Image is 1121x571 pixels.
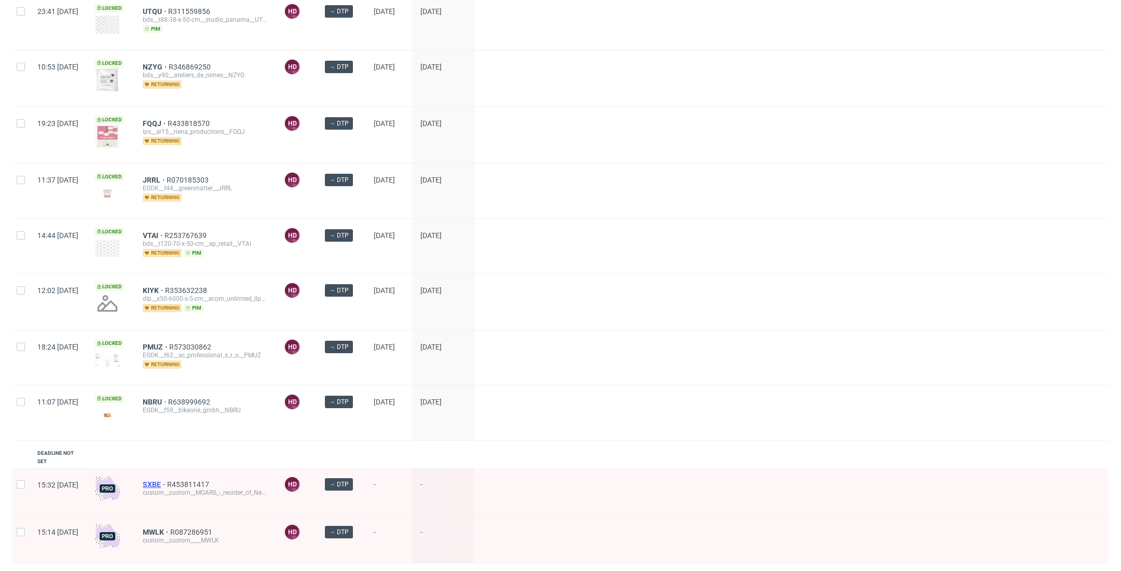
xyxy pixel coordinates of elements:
[374,63,395,71] span: [DATE]
[374,343,395,351] span: [DATE]
[374,176,395,184] span: [DATE]
[420,398,442,406] span: [DATE]
[420,480,466,503] span: -
[143,480,167,489] a: SXBE
[143,7,168,16] a: UTQU
[285,340,299,354] figcaption: HD
[95,240,120,257] img: version_two_editor_design
[374,119,395,128] span: [DATE]
[95,291,120,316] img: no_design.png
[184,304,203,312] span: pim
[95,15,120,34] img: version_two_editor_design.png
[420,119,442,128] span: [DATE]
[420,63,442,71] span: [DATE]
[143,240,267,248] div: bds__t120-70-x-50-cm__ep_retail__VTAI
[143,295,267,303] div: dlp__x50-6000-x-5-cm__ecom_unlimted_llp__KIYK
[143,71,267,79] div: bds__y90__ateliers_de_nimes__NZYG
[95,476,120,501] img: pro-icon.017ec5509f39f3e742e3.png
[37,343,78,351] span: 18:24 [DATE]
[165,286,209,295] a: R353632238
[329,62,349,72] span: → DTP
[285,173,299,187] figcaption: HD
[95,4,124,12] span: Locked
[143,128,267,136] div: lps__sr15__riena_productions__FQQJ
[143,343,169,351] a: PMUZ
[37,176,78,184] span: 11:37 [DATE]
[167,176,211,184] a: R070185303
[170,528,214,536] a: R087286951
[37,481,78,489] span: 15:32 [DATE]
[37,231,78,240] span: 14:44 [DATE]
[374,286,395,295] span: [DATE]
[37,7,78,16] span: 23:41 [DATE]
[143,351,267,359] div: EGDK__f62__sc_professional_s_r_o__PMUZ
[168,119,212,128] a: R433818570
[95,173,124,181] span: Locked
[329,397,349,407] span: → DTP
[167,480,211,489] a: R453811417
[143,406,267,414] div: EGDK__f59__bikeone_gmbh__NBRU
[285,116,299,131] figcaption: HD
[143,528,170,536] a: MWLK
[95,339,124,347] span: Locked
[37,528,78,536] span: 15:14 [DATE]
[143,184,267,192] div: EGDK__f44__greenmatter__JRRL
[95,59,124,67] span: Locked
[329,286,349,295] span: → DTP
[37,119,78,128] span: 19:23 [DATE]
[420,286,442,295] span: [DATE]
[143,176,167,184] a: JRRL
[285,525,299,539] figcaption: HD
[374,398,395,406] span: [DATE]
[329,480,349,489] span: → DTP
[143,398,168,406] a: NBRU
[143,231,165,240] a: VTAI
[285,60,299,74] figcaption: HD
[169,63,213,71] span: R346869250
[143,304,182,312] span: returning
[37,286,78,295] span: 12:02 [DATE]
[285,4,299,19] figcaption: HD
[95,354,120,366] img: version_two_editor_design.png
[95,395,124,403] span: Locked
[329,231,349,240] span: → DTP
[37,63,78,71] span: 10:53 [DATE]
[37,449,78,466] div: Deadline not set
[169,343,213,351] a: R573030862
[95,124,120,149] img: version_two_editor_design
[143,249,182,257] span: returning
[95,67,120,92] img: data
[95,186,120,200] img: version_two_editor_design
[420,176,442,184] span: [DATE]
[168,7,212,16] a: R311559856
[329,175,349,185] span: → DTP
[285,477,299,492] figcaption: HD
[420,528,466,550] span: -
[95,524,120,549] img: pro-icon.017ec5509f39f3e742e3.png
[95,283,124,291] span: Locked
[329,527,349,537] span: → DTP
[143,63,169,71] a: NZYG
[374,7,395,16] span: [DATE]
[374,480,404,503] span: -
[168,398,212,406] a: R638999692
[143,119,168,128] a: FQQJ
[143,193,182,202] span: returning
[184,249,203,257] span: pim
[420,7,442,16] span: [DATE]
[143,25,162,33] span: pim
[165,231,209,240] a: R253767639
